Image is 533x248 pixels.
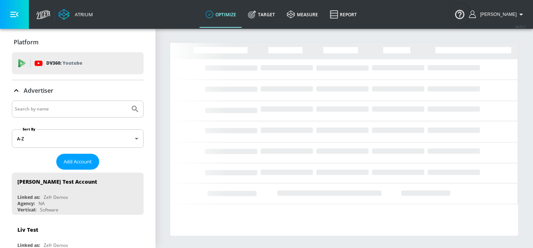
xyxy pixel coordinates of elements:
a: measure [281,1,324,28]
p: Youtube [63,59,82,67]
p: Platform [14,38,38,46]
div: [PERSON_NAME] Test AccountLinked as:Zefr DemosAgency:NAVertical:Software [12,173,144,215]
a: Target [242,1,281,28]
p: DV360: [46,59,82,67]
button: Add Account [56,154,99,170]
div: Zefr Demos [44,194,68,200]
p: Advertiser [24,86,53,95]
div: Atrium [72,11,93,18]
label: Sort By [21,127,37,132]
div: Vertical: [17,207,36,213]
div: Software [40,207,58,213]
a: Report [324,1,363,28]
span: Add Account [64,157,92,166]
span: v 4.22.2 [515,24,526,28]
div: Platform [12,32,144,52]
a: optimize [200,1,242,28]
input: Search by name [15,104,127,114]
div: Liv Test [17,226,38,233]
div: A-Z [12,129,144,148]
div: [PERSON_NAME] Test Account [17,178,97,185]
div: DV360: Youtube [12,52,144,74]
div: NA [38,200,45,207]
div: Agency: [17,200,35,207]
div: Advertiser [12,80,144,101]
button: [PERSON_NAME] [469,10,526,19]
a: Atrium [58,9,93,20]
button: Open Resource Center [449,4,470,24]
div: Linked as: [17,194,40,200]
span: login as: yen.lopezgallardo@zefr.com [477,12,517,17]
